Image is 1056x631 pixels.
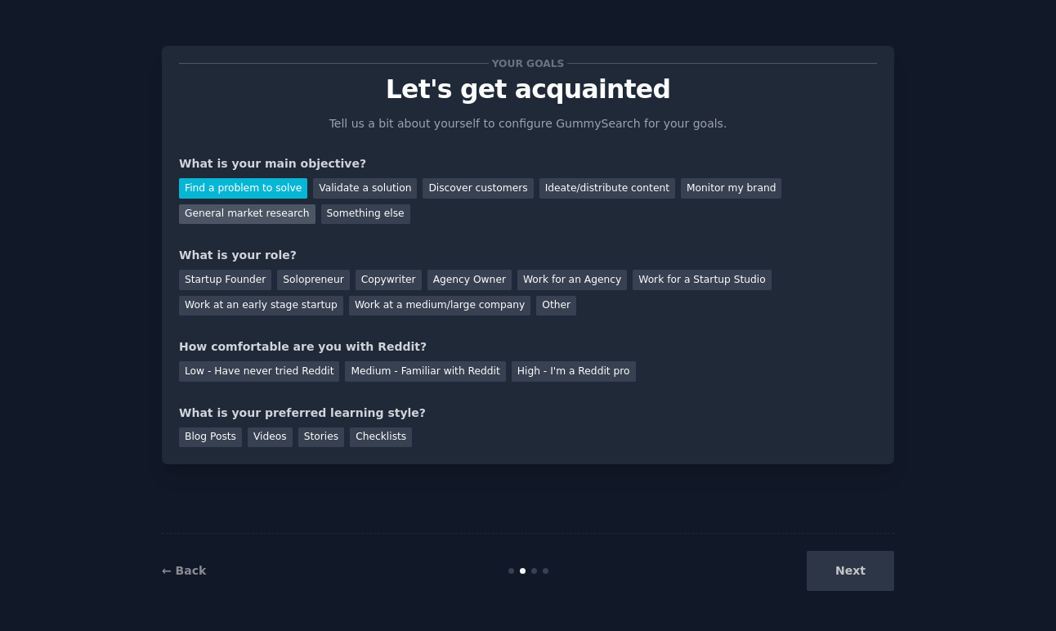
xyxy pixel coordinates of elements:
[179,75,877,104] p: Let's get acquainted
[179,338,877,356] div: How comfortable are you with Reddit?
[423,178,533,199] div: Discover customers
[322,115,734,132] p: Tell us a bit about yourself to configure GummySearch for your goals.
[321,204,410,225] div: Something else
[179,155,877,172] div: What is your main objective?
[179,270,271,290] div: Startup Founder
[633,270,771,290] div: Work for a Startup Studio
[248,427,293,448] div: Videos
[313,178,417,199] div: Validate a solution
[350,427,412,448] div: Checklists
[539,178,675,199] div: Ideate/distribute content
[349,296,530,316] div: Work at a medium/large company
[179,247,877,264] div: What is your role?
[356,270,422,290] div: Copywriter
[179,178,307,199] div: Find a problem to solve
[517,270,627,290] div: Work for an Agency
[179,405,877,422] div: What is your preferred learning style?
[681,178,781,199] div: Monitor my brand
[179,427,242,448] div: Blog Posts
[179,204,315,225] div: General market research
[489,55,567,72] span: Your goals
[536,296,576,316] div: Other
[345,361,505,382] div: Medium - Familiar with Reddit
[427,270,512,290] div: Agency Owner
[512,361,636,382] div: High - I'm a Reddit pro
[277,270,349,290] div: Solopreneur
[179,361,339,382] div: Low - Have never tried Reddit
[298,427,344,448] div: Stories
[162,564,206,577] a: ← Back
[179,296,343,316] div: Work at an early stage startup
